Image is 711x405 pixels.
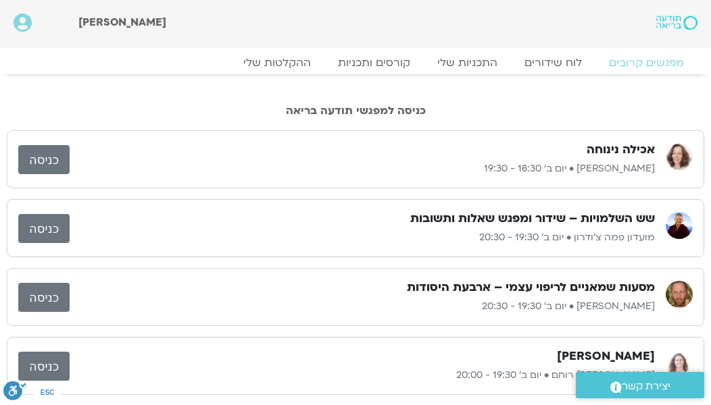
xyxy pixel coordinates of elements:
a: קורסים ותכניות [324,56,424,70]
h3: מסעות שמאניים לריפוי עצמי – ארבעת היסודות [407,279,655,296]
p: [PERSON_NAME] רוחם • יום ב׳ 19:30 - 20:00 [70,367,655,383]
h2: כניסה למפגשי תודעה בריאה [7,105,704,117]
h3: [PERSON_NAME] [557,348,655,364]
a: מפגשים קרובים [595,56,697,70]
p: מועדון פמה צ'ודרון • יום ב׳ 19:30 - 20:30 [70,230,655,246]
p: [PERSON_NAME] • יום ב׳ 18:30 - 19:30 [70,161,655,177]
img: נעמה כהן [666,143,693,170]
span: יצירת קשר [622,377,670,396]
a: כניסה [18,352,70,381]
nav: Menu [14,56,697,70]
a: כניסה [18,145,70,174]
a: ההקלטות שלי [230,56,324,70]
span: [PERSON_NAME] [78,15,166,30]
a: לוח שידורים [511,56,595,70]
a: יצירת קשר [576,372,704,398]
a: התכניות שלי [424,56,511,70]
p: [PERSON_NAME] • יום ב׳ 19:30 - 20:30 [70,298,655,315]
a: כניסה [18,214,70,243]
img: תומר פיין [666,281,693,308]
h3: שש השלמויות – שידור ומפגש שאלות ותשובות [410,211,655,227]
a: כניסה [18,283,70,312]
img: אורנה סמלסון רוחם [666,350,693,377]
h3: אכילה נינוחה [587,142,655,158]
img: מועדון פמה צ'ודרון [666,212,693,239]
